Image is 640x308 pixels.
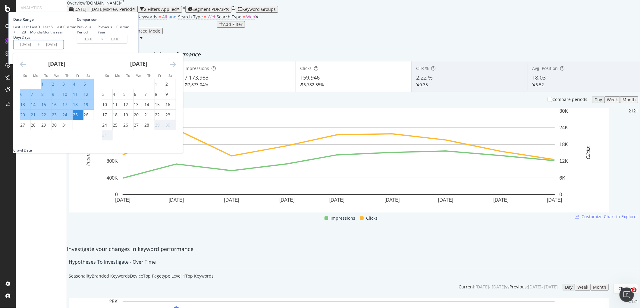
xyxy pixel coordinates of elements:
[23,73,27,78] small: Su
[83,112,88,118] div: 26
[44,73,48,78] small: Tu
[52,102,57,108] div: 16
[73,102,78,108] div: 18
[67,245,640,253] div: Investigate your changes in keyword performance
[39,40,64,49] input: End Date
[535,82,544,88] div: 6.52
[632,288,637,292] span: 1
[636,298,638,304] div: 1
[83,110,94,120] td: Choose Saturday, July 26, 2025 as your check-out date. It’s available.
[123,122,128,128] div: 26
[69,259,156,265] div: Hypotheses to Investigate - Over Time
[14,40,38,49] input: Start Date
[577,285,588,290] div: Week
[123,102,128,108] div: 12
[43,24,55,35] div: Last 6 Months
[165,99,176,110] td: Choose Saturday, August 16, 2025 as your check-out date. It’s available.
[83,91,88,97] div: 12
[243,14,245,20] span: =
[224,198,239,203] text: [DATE]
[185,6,231,13] button: Segment:PDP/3P
[636,108,638,114] div: 1
[41,99,52,110] td: Selected. Tuesday, July 15, 2025
[155,91,157,97] div: 8
[13,24,22,40] div: Last 7 Days
[123,110,133,120] td: Choose Tuesday, August 19, 2025 as your check-out date. It’s available.
[575,214,638,220] a: Customize Chart in Explorer
[586,146,591,159] text: Clicks
[20,11,62,18] div: RealKeywords
[144,120,155,130] td: Choose Thursday, August 28, 2025 as your check-out date. It’s available.
[165,79,176,89] td: Choose Saturday, August 2, 2025 as your check-out date. It’s available.
[155,120,165,130] td: Not available. Friday, August 29, 2025
[103,35,127,43] input: End Date
[134,112,139,118] div: 20
[560,142,568,147] text: 18K
[115,73,120,78] small: Mo
[144,99,155,110] td: Choose Thursday, August 14, 2025 as your check-out date. It’s available.
[20,61,26,68] div: Move backward to switch to the previous month.
[419,82,428,88] div: 0.35
[438,198,453,203] text: [DATE]
[505,284,528,290] div: vs Previous :
[30,110,41,120] td: Selected. Monday, July 21, 2025
[73,91,78,97] div: 11
[155,81,157,87] div: 1
[73,79,83,89] td: Selected. Friday, July 4, 2025
[102,120,112,130] td: Choose Sunday, August 24, 2025 as your check-out date. It’s available.
[165,81,168,87] div: 2
[184,65,209,71] span: Impressions
[223,22,243,27] div: Add Filter
[83,79,94,89] td: Selected. Saturday, July 5, 2025
[41,112,46,118] div: 22
[123,91,126,97] div: 5
[20,120,30,130] td: Choose Sunday, July 27, 2025 as your check-out date. It’s available.
[63,24,76,30] div: Custom
[300,65,312,71] span: Clicks
[102,130,112,140] td: Not available. Sunday, August 31, 2025
[416,65,429,71] span: CTR %
[136,73,141,78] small: We
[67,6,137,13] button: [DATE] - [DATE]vsPrev. Period
[54,73,59,78] small: We
[86,73,90,78] small: Sa
[113,91,115,97] div: 4
[162,14,167,20] span: All
[134,122,139,128] div: 27
[144,7,177,12] div: 2 Filters Applied
[575,284,591,291] button: Week
[77,17,129,22] div: Comparison
[165,89,176,99] td: Choose Saturday, August 9, 2025 as your check-out date. It’s available.
[165,112,170,118] div: 23
[109,299,118,304] text: 25K
[279,198,294,203] text: [DATE]
[52,99,62,110] td: Selected. Wednesday, July 16, 2025
[134,102,139,108] div: 13
[30,99,41,110] td: Selected. Monday, July 14, 2025
[123,120,133,130] td: Choose Tuesday, August 26, 2025 as your check-out date. It’s available.
[31,102,36,108] div: 14
[147,73,151,78] small: Th
[475,284,505,290] div: [DATE] - [DATE]
[416,74,433,81] span: 2.22 %
[130,60,147,67] strong: [DATE]
[165,120,176,130] td: Not available. Saturday, August 30, 2025
[126,73,130,78] small: Tu
[102,110,112,120] td: Choose Sunday, August 17, 2025 as your check-out date. It’s available.
[236,6,278,13] button: Keyword Groups
[168,73,172,78] small: Sa
[62,81,65,87] div: 3
[165,91,168,97] div: 9
[329,198,344,203] text: [DATE]
[165,102,170,108] div: 16
[560,159,568,164] text: 12K
[552,96,587,102] div: Compare periods
[69,108,609,212] svg: A chart.
[41,102,46,108] div: 15
[155,99,165,110] td: Choose Friday, August 15, 2025 as your check-out date. It’s available.
[300,74,320,81] span: 159,946
[22,24,30,40] div: Last 28 Days
[41,79,52,89] td: Selected. Tuesday, July 1, 2025
[20,5,62,11] div: Analytics
[304,82,324,88] div: 6,782.35%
